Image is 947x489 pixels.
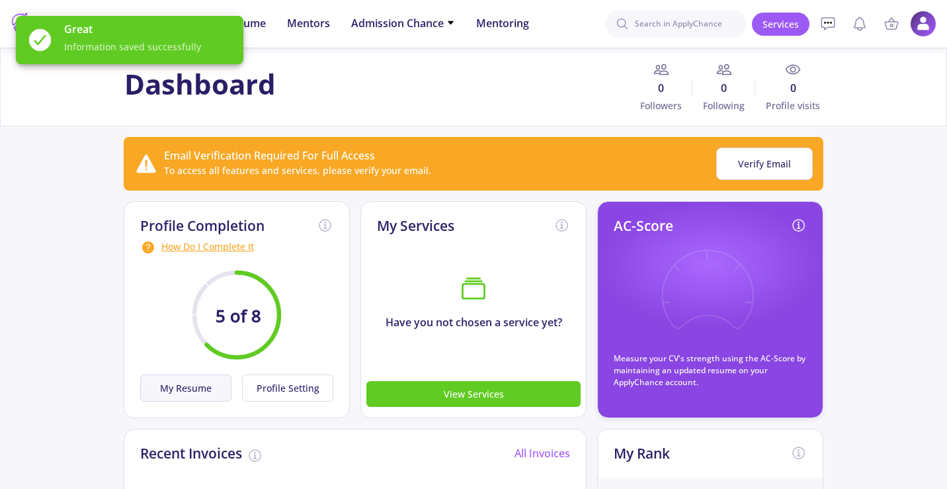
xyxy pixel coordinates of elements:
h2: Profile Completion [140,218,265,234]
p: Have you not chosen a service yet? [361,314,586,330]
a: View Services [366,386,581,401]
span: 0 [755,80,823,96]
span: Mentoring [476,15,529,31]
h1: Dashboard [124,67,276,101]
button: Profile Setting [242,375,333,402]
input: Search in ApplyChance [605,11,747,37]
h2: Recent Invoices [140,445,242,462]
h2: My Services [377,218,454,234]
div: How Do I Complete It [140,240,333,255]
text: 5 of 8 [216,304,261,328]
span: Great [64,21,233,37]
a: Profile Setting [237,375,333,402]
span: Information saved successfully [64,40,233,54]
a: All Invoices [515,446,570,461]
p: Measure your CV's strength using the AC-Score by maintaining an updated resume on your ApplyChanc... [614,353,807,388]
span: Following [692,99,755,112]
span: Mentors [287,15,330,31]
span: Admission Chance [351,15,455,31]
a: My Resume [140,375,237,402]
h2: AC-Score [614,218,673,234]
div: Email Verification Required For Full Access [164,148,431,163]
button: Verify Email [716,148,813,180]
a: Services [752,13,809,36]
span: 0 [692,80,755,96]
div: To access all features and services, please verify your email. [164,163,431,177]
span: 0 [630,80,692,96]
h2: My Rank [614,445,670,462]
button: My Resume [140,375,231,402]
span: Profile visits [755,99,823,112]
span: Followers [630,99,692,112]
button: View Services [366,381,581,407]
